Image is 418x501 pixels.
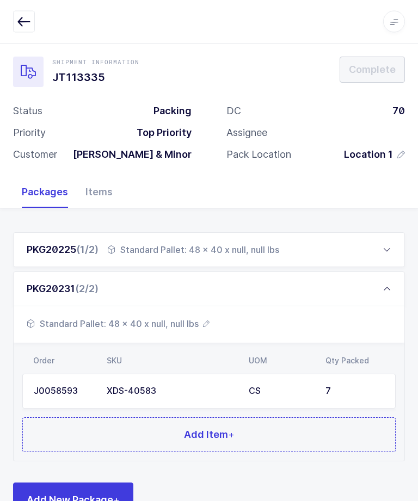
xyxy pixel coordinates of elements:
div: J0058593 [34,387,94,397]
div: Order [33,357,94,366]
span: + [228,429,235,441]
div: Top Priority [128,127,192,140]
div: Qty Packed [325,357,385,366]
div: SKU [107,357,236,366]
div: PKG20225(1/2) Standard Pallet: 48 x 40 x null, null lbs [13,233,405,268]
div: 7 [325,387,384,397]
div: [PERSON_NAME] & Minor [64,149,192,162]
div: Packages [13,177,77,208]
button: Complete [340,57,405,83]
div: DC [226,105,241,118]
h1: JT113335 [52,69,139,86]
div: Shipment Information [52,58,139,67]
div: Packing [145,105,192,118]
span: Location 1 [344,149,393,162]
span: Add Item [184,428,235,442]
div: PKG20231(2/2) [13,272,405,307]
div: Status [13,105,42,118]
span: Complete [349,63,396,77]
div: Customer [13,149,57,162]
button: Location 1 [344,149,405,162]
span: (2/2) [75,283,99,295]
button: Add Item+ [22,418,396,453]
div: UOM [249,357,312,366]
div: XDS-40583 [107,387,236,397]
div: PKG20231 [27,283,99,296]
div: PKG20231(2/2) [13,307,405,462]
span: (1/2) [76,244,99,256]
div: Assignee [226,127,267,140]
div: Items [77,177,121,208]
button: Standard Pallet: 48 x 40 x null, null lbs [27,318,210,331]
span: 70 [392,106,405,117]
div: PKG20225 [27,244,99,257]
div: Standard Pallet: 48 x 40 x null, null lbs [107,244,279,257]
div: Pack Location [226,149,291,162]
div: CS [249,387,312,397]
div: Priority [13,127,46,140]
